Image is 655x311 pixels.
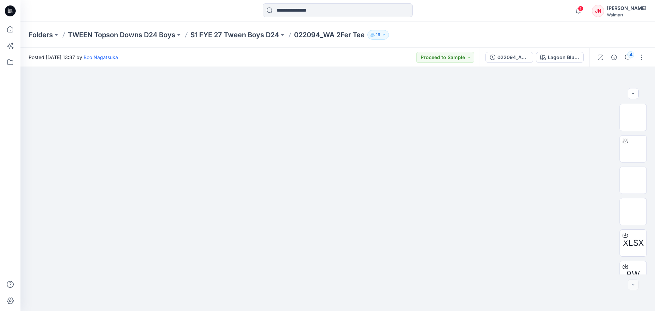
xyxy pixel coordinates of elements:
div: 4 [627,51,634,58]
span: XLSX [623,237,644,249]
p: 022094_WA 2Fer Tee [294,30,365,40]
a: Boo Nagatsuka [84,54,118,60]
p: 16 [376,31,380,39]
a: TWEEN Topson Downs D24 Boys [68,30,175,40]
button: Details [609,52,620,63]
div: JN [592,5,604,17]
div: Lagoon Blue/Bandana Champs [548,54,579,61]
button: 4 [622,52,633,63]
div: [PERSON_NAME] [607,4,646,12]
span: Posted [DATE] 13:37 by [29,54,118,61]
button: Lagoon Blue/Bandana Champs [536,52,584,63]
span: BW [626,268,640,281]
button: 022094_ADM FULL_WA 2Fer Tee [485,52,533,63]
div: 022094_ADM FULL_WA 2Fer Tee [497,54,529,61]
div: Walmart [607,12,646,17]
a: S1 FYE 27 Tween Boys D24 [190,30,279,40]
span: 1 [578,6,583,11]
button: 16 [367,30,389,40]
a: Folders [29,30,53,40]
